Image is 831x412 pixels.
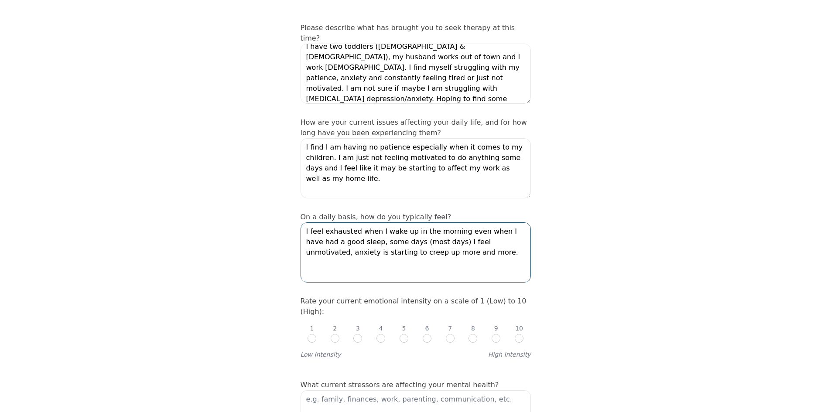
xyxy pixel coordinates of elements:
p: 6 [425,324,429,333]
p: 1 [310,324,314,333]
p: 2 [333,324,337,333]
p: 5 [402,324,406,333]
label: What current stressors are affecting your mental health? [301,381,499,389]
label: Rate your current emotional intensity on a scale of 1 (Low) to 10 (High): [301,297,527,316]
label: Please describe what has brought you to seek therapy at this time? [301,24,515,42]
p: 9 [494,324,498,333]
label: Low Intensity [301,350,341,359]
textarea: I find I am having no patience especially when it comes to my children. I am just not feeling mot... [301,138,531,198]
textarea: I have two toddlers ([DEMOGRAPHIC_DATA] & [DEMOGRAPHIC_DATA]), my husband works out of town and I... [301,44,531,104]
p: 4 [379,324,383,333]
label: How are your current issues affecting your daily life, and for how long have you been experiencin... [301,118,527,137]
p: 10 [515,324,523,333]
label: High Intensity [488,350,531,359]
p: 7 [448,324,452,333]
p: 3 [356,324,360,333]
label: On a daily basis, how do you typically feel? [301,213,451,221]
p: 8 [471,324,475,333]
textarea: I feel exhausted when I wake up in the morning even when I have had a good sleep, some days (most... [301,222,531,283]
